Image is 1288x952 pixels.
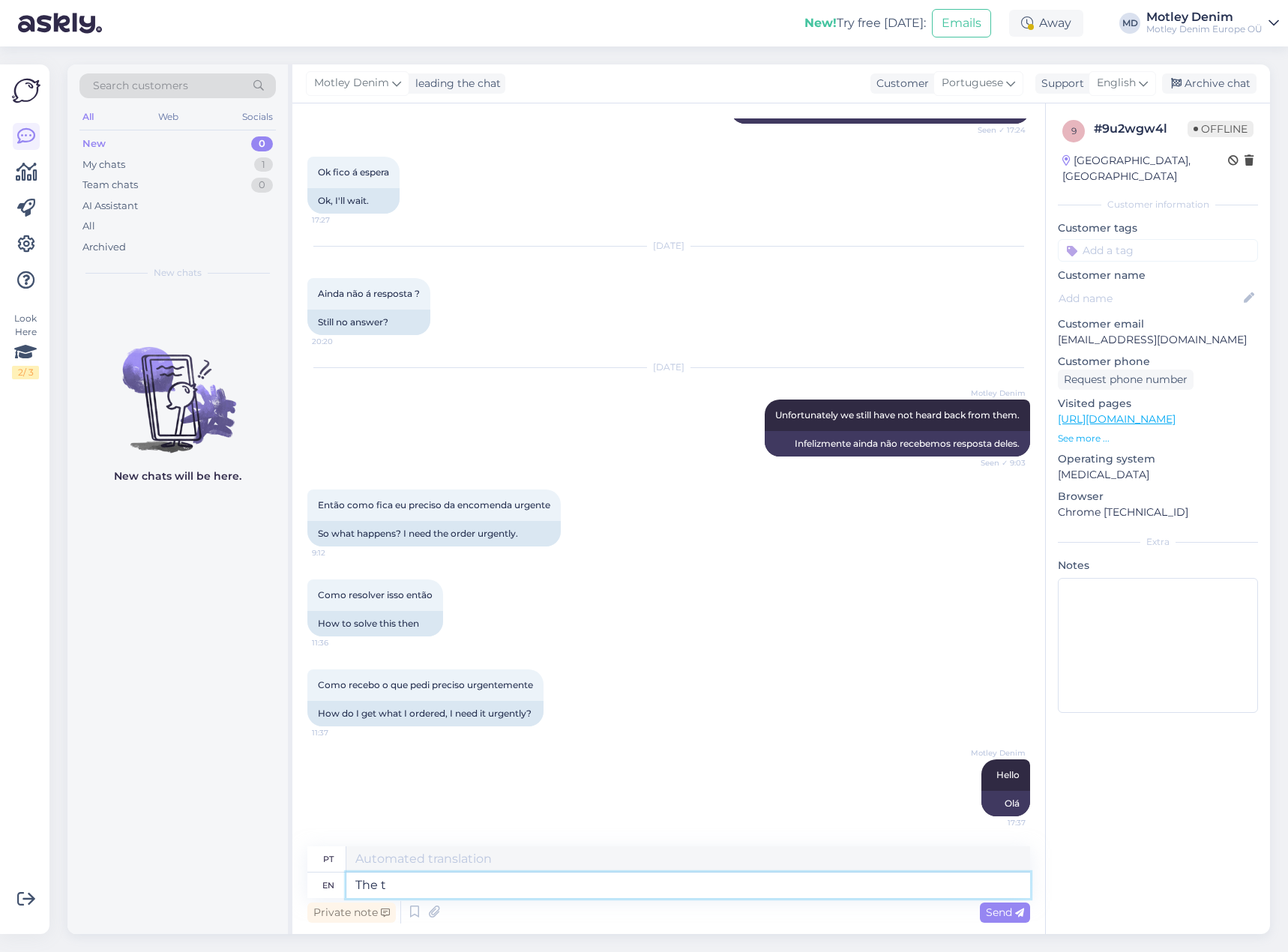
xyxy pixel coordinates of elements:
[307,310,430,335] div: Still no answer?
[239,107,276,127] div: Socials
[1062,153,1228,184] div: [GEOGRAPHIC_DATA], [GEOGRAPHIC_DATA]
[409,76,501,91] div: leading the chat
[67,320,288,455] img: No chats
[82,136,106,151] div: New
[322,873,334,898] div: en
[969,747,1026,759] span: Motley Denim
[312,637,368,648] span: 11:36
[82,219,95,234] div: All
[1058,535,1258,549] div: Extra
[1058,412,1176,426] a: [URL][DOMAIN_NAME]
[804,16,837,30] b: New!
[318,679,533,690] span: Como recebo o que pedi preciso urgentemente
[1119,13,1140,34] div: MD
[932,9,991,37] button: Emails
[1009,10,1083,37] div: Away
[307,611,443,636] div: How to solve this then
[765,431,1030,457] div: Infelizmente ainda não recebemos resposta deles.
[346,873,1030,898] textarea: The t
[1146,11,1263,23] div: Motley Denim
[969,124,1026,136] span: Seen ✓ 17:24
[254,157,273,172] div: 1
[82,157,125,172] div: My chats
[1058,370,1194,390] div: Request phone number
[981,791,1030,816] div: Olá
[942,75,1003,91] span: Portuguese
[1058,467,1258,483] p: [MEDICAL_DATA]
[307,521,561,546] div: So what happens? I need the order urgently.
[307,361,1030,374] div: [DATE]
[155,107,181,127] div: Web
[82,240,126,255] div: Archived
[1059,290,1241,307] input: Add name
[12,76,40,105] img: Askly Logo
[312,214,368,226] span: 17:27
[1058,239,1258,262] input: Add a tag
[307,188,400,214] div: Ok, I'll wait.
[82,178,138,193] div: Team chats
[1058,558,1258,573] p: Notes
[93,78,188,94] span: Search customers
[318,499,550,510] span: Então como fica eu preciso da encomenda urgente
[1035,76,1084,91] div: Support
[323,846,334,872] div: pt
[312,547,368,558] span: 9:12
[1146,23,1263,35] div: Motley Denim Europe OÜ
[969,388,1026,399] span: Motley Denim
[870,76,929,91] div: Customer
[251,178,273,193] div: 0
[114,469,241,484] p: New chats will be here.
[986,906,1024,919] span: Send
[1097,75,1136,91] span: English
[1058,489,1258,504] p: Browser
[969,817,1026,828] span: 17:37
[1058,316,1258,332] p: Customer email
[318,589,433,600] span: Como resolver isso então
[969,457,1026,469] span: Seen ✓ 9:03
[1094,120,1188,138] div: # 9u2wgw4l
[1058,432,1258,445] p: See more ...
[1058,268,1258,283] p: Customer name
[1058,220,1258,236] p: Customer tags
[996,769,1020,780] span: Hello
[1058,332,1258,348] p: [EMAIL_ADDRESS][DOMAIN_NAME]
[307,701,544,726] div: How do I get what I ordered, I need it urgently?
[251,136,273,151] div: 0
[82,199,138,214] div: AI Assistant
[79,107,97,127] div: All
[307,903,396,923] div: Private note
[12,312,39,379] div: Look Here
[12,366,39,379] div: 2 / 3
[1188,121,1254,137] span: Offline
[318,166,389,178] span: Ok fico á espera
[1058,354,1258,370] p: Customer phone
[154,266,202,280] span: New chats
[1162,73,1257,94] div: Archive chat
[318,288,420,299] span: Ainda não á resposta ?
[1146,11,1279,35] a: Motley DenimMotley Denim Europe OÜ
[312,727,368,738] span: 11:37
[1058,451,1258,467] p: Operating system
[312,336,368,347] span: 20:20
[1058,396,1258,412] p: Visited pages
[804,14,926,32] div: Try free [DATE]:
[775,409,1020,421] span: Unfortunately we still have not heard back from them.
[307,239,1030,253] div: [DATE]
[314,75,389,91] span: Motley Denim
[1058,198,1258,211] div: Customer information
[1058,504,1258,520] p: Chrome [TECHNICAL_ID]
[1071,125,1077,136] span: 9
